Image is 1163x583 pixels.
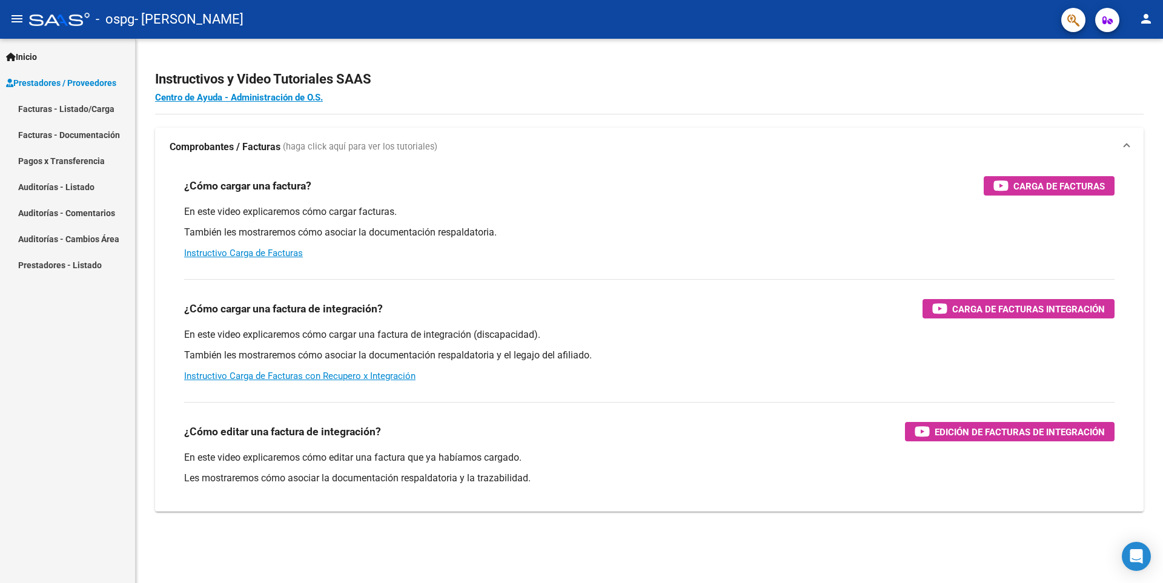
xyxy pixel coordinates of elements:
[6,76,116,90] span: Prestadores / Proveedores
[923,299,1115,318] button: Carga de Facturas Integración
[1122,542,1151,571] div: Open Intercom Messenger
[155,166,1144,512] div: Comprobantes / Facturas (haga click aquí para ver los tutoriales)
[184,472,1115,485] p: Les mostraremos cómo asociar la documentación respaldatoria y la trazabilidad.
[184,300,383,317] h3: ¿Cómo cargar una factura de integración?
[155,92,323,103] a: Centro de Ayuda - Administración de O.S.
[170,140,280,154] strong: Comprobantes / Facturas
[184,205,1115,219] p: En este video explicaremos cómo cargar facturas.
[905,422,1115,441] button: Edición de Facturas de integración
[184,248,303,259] a: Instructivo Carga de Facturas
[984,176,1115,196] button: Carga de Facturas
[96,6,134,33] span: - ospg
[184,328,1115,341] p: En este video explicaremos cómo cargar una factura de integración (discapacidad).
[155,128,1144,166] mat-expansion-panel-header: Comprobantes / Facturas (haga click aquí para ver los tutoriales)
[155,68,1144,91] h2: Instructivos y Video Tutoriales SAAS
[184,226,1115,239] p: También les mostraremos cómo asociar la documentación respaldatoria.
[184,177,311,194] h3: ¿Cómo cargar una factura?
[1013,179,1105,194] span: Carga de Facturas
[184,451,1115,464] p: En este video explicaremos cómo editar una factura que ya habíamos cargado.
[283,140,437,154] span: (haga click aquí para ver los tutoriales)
[134,6,244,33] span: - [PERSON_NAME]
[184,371,416,381] a: Instructivo Carga de Facturas con Recupero x Integración
[10,12,24,26] mat-icon: menu
[184,349,1115,362] p: También les mostraremos cómo asociar la documentación respaldatoria y el legajo del afiliado.
[6,50,37,64] span: Inicio
[952,301,1105,317] span: Carga de Facturas Integración
[935,424,1105,440] span: Edición de Facturas de integración
[184,423,381,440] h3: ¿Cómo editar una factura de integración?
[1139,12,1153,26] mat-icon: person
